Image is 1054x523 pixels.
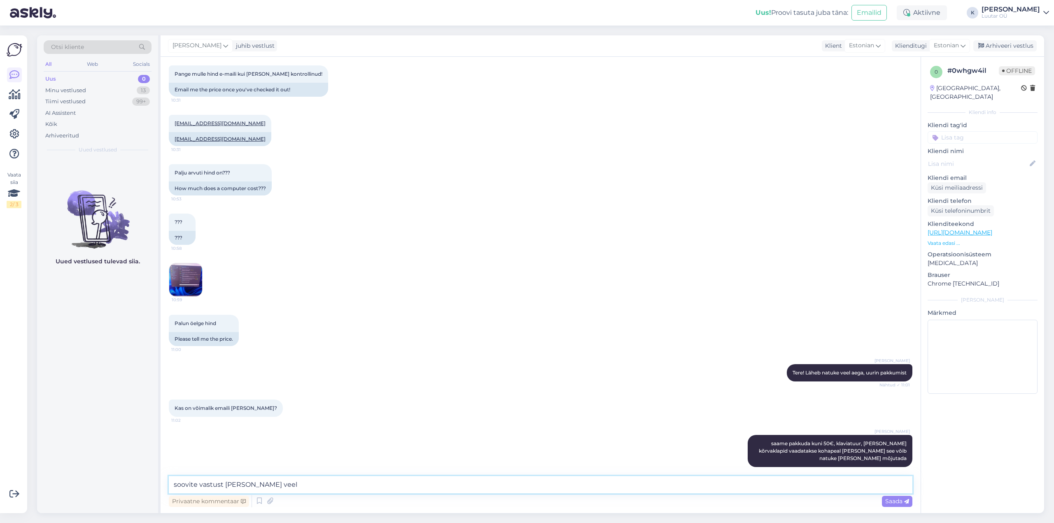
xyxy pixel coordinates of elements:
span: ??? [175,219,182,225]
div: Email me the price once you've checked it out! [169,83,328,97]
span: Estonian [934,41,959,50]
p: Kliendi telefon [928,197,1038,205]
div: Küsi meiliaadressi [928,182,986,193]
div: 0 [138,75,150,83]
img: Askly Logo [7,42,22,58]
img: Attachment [169,263,202,296]
div: Klienditugi [892,42,927,50]
span: [PERSON_NAME] [874,358,910,364]
span: Palun öelge hind [175,320,216,326]
div: Klient [822,42,842,50]
div: Kliendi info [928,109,1038,116]
span: Estonian [849,41,874,50]
a: [EMAIL_ADDRESS][DOMAIN_NAME] [175,120,266,126]
div: Web [85,59,100,70]
span: Palju arvuti hind on??? [175,170,230,176]
span: Tere! Läheb natuke veel aega, uurin pakkumist [793,370,907,376]
p: Operatsioonisüsteem [928,250,1038,259]
div: Please tell me the price. [169,332,239,346]
span: 11:00 [171,346,202,353]
span: 10:31 [171,146,202,153]
div: Vaata siia [7,171,21,208]
span: [PERSON_NAME] [173,41,222,50]
div: Arhiveeri vestlus [973,40,1037,51]
p: [MEDICAL_DATA] [928,259,1038,267]
div: Arhiveeritud [45,132,79,140]
div: juhib vestlust [233,42,275,50]
p: Kliendi email [928,174,1038,182]
span: 10:59 [172,297,203,303]
div: How much does a computer cost??? [169,181,272,195]
p: Chrome [TECHNICAL_ID] [928,279,1038,288]
span: saame pakkuda kuni 50€, klaviatuur, [PERSON_NAME] kõrvaklapid vaadatakse kohapeal [PERSON_NAME] s... [759,440,908,461]
div: 13 [137,86,150,95]
a: [EMAIL_ADDRESS][DOMAIN_NAME] [175,136,266,142]
div: Privaatne kommentaar [169,496,249,507]
span: 10:58 [171,245,202,251]
span: [PERSON_NAME] [874,428,910,435]
div: Minu vestlused [45,86,86,95]
span: 11:02 [171,417,202,423]
span: Pange mulle hind e-maili kui [PERSON_NAME] kontrollinud! [175,71,322,77]
div: Uus [45,75,56,83]
div: # 0whgw4il [947,66,999,76]
span: Uued vestlused [79,146,117,153]
div: Proovi tasuta juba täna: [756,8,848,18]
p: Kliendi nimi [928,147,1038,156]
div: AI Assistent [45,109,76,117]
div: All [44,59,53,70]
div: [GEOGRAPHIC_DATA], [GEOGRAPHIC_DATA] [930,84,1021,101]
span: Nähtud ✓ 11:01 [879,382,910,388]
input: Lisa tag [928,131,1038,144]
span: 10:31 [171,97,202,103]
textarea: soovite vastust [PERSON_NAME] veel [169,476,912,493]
span: 10:53 [171,196,202,202]
span: 11:04 [879,467,910,474]
div: Küsi telefoninumbrit [928,205,994,216]
p: Brauser [928,271,1038,279]
span: Otsi kliente [51,43,84,51]
p: Märkmed [928,309,1038,317]
div: [PERSON_NAME] [928,296,1038,304]
input: Lisa nimi [928,159,1028,168]
img: No chats [37,176,158,250]
div: Luutar OÜ [982,13,1040,19]
div: [PERSON_NAME] [982,6,1040,13]
a: [URL][DOMAIN_NAME] [928,229,992,236]
div: 99+ [132,98,150,106]
span: 0 [935,69,938,75]
p: Vaata edasi ... [928,239,1038,247]
div: Aktiivne [897,5,947,20]
span: Offline [999,66,1035,75]
p: Kliendi tag'id [928,121,1038,130]
div: Socials [131,59,152,70]
b: Uus! [756,9,771,16]
span: Saada [885,497,909,505]
button: Emailid [851,5,887,21]
p: Uued vestlused tulevad siia. [56,257,140,266]
p: Klienditeekond [928,220,1038,228]
div: ??? [169,231,196,245]
div: Kõik [45,120,57,128]
a: [PERSON_NAME]Luutar OÜ [982,6,1049,19]
div: Tiimi vestlused [45,98,86,106]
span: Kas on võimalik emaili [PERSON_NAME]? [175,405,277,411]
div: 2 / 3 [7,201,21,208]
div: K [967,7,978,19]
